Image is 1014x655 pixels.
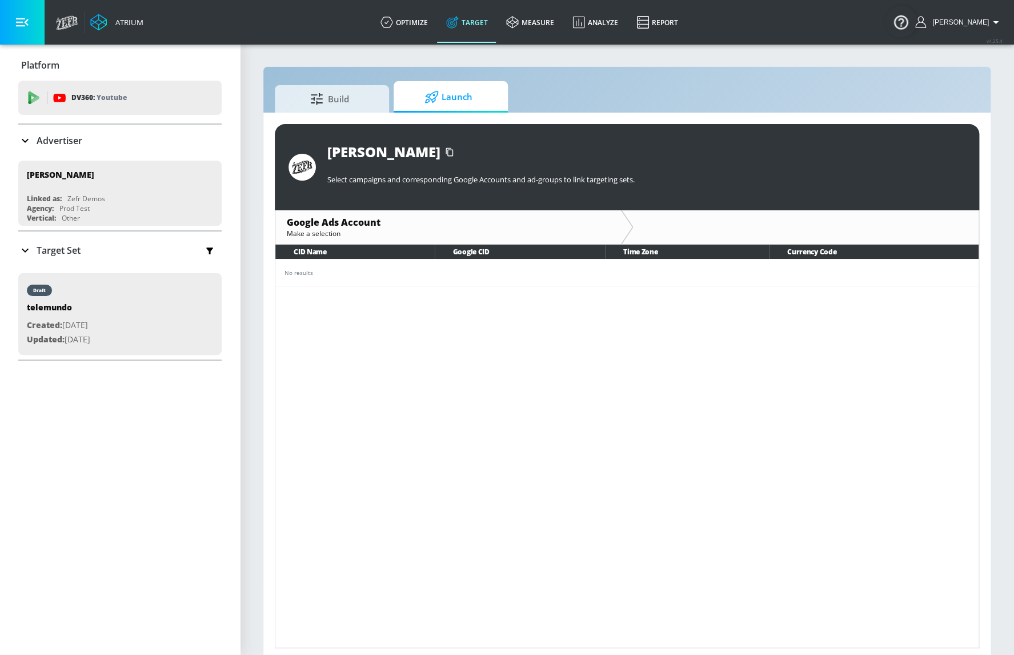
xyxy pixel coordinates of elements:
a: Analyze [563,2,627,43]
div: Linked as: [27,194,62,203]
p: DV360: [71,91,127,104]
div: Advertiser [18,125,222,157]
div: Vertical: [27,213,56,223]
div: [PERSON_NAME] [327,142,440,161]
div: Zefr Demos [67,194,105,203]
span: Created: [27,319,62,330]
button: [PERSON_NAME] [915,15,1003,29]
div: Make a selection [287,229,610,238]
p: [DATE] [27,318,90,333]
a: Target [437,2,497,43]
p: Advertiser [37,134,82,147]
th: Google CID [435,245,605,259]
div: Agency: [27,203,54,213]
th: Currency Code [769,245,979,259]
div: Atrium [111,17,143,27]
div: Platform [18,49,222,81]
a: optimize [371,2,437,43]
div: drafttelemundoCreated:[DATE]Updated:[DATE] [18,273,222,355]
p: Target Set [37,244,81,257]
p: Platform [21,59,59,71]
th: CID Name [275,245,435,259]
a: measure [497,2,563,43]
span: v 4.25.4 [987,38,1003,44]
span: Build [286,85,373,113]
a: Report [627,2,687,43]
div: No results [284,269,969,277]
div: Google Ads AccountMake a selection [275,210,621,244]
p: Youtube [97,91,127,103]
div: draft [33,287,46,293]
a: Atrium [90,14,143,31]
span: Updated: [27,334,65,345]
div: telemundo [27,302,90,318]
div: Target Set [18,231,222,269]
span: login as: justin.nim@zefr.com [928,18,989,26]
div: DV360: Youtube [18,81,222,115]
button: Open Resource Center [885,6,917,38]
p: [DATE] [27,333,90,347]
div: [PERSON_NAME]Linked as:Zefr DemosAgency:Prod TestVertical:Other [18,161,222,226]
th: Time Zone [605,245,769,259]
p: Select campaigns and corresponding Google Accounts and ad-groups to link targeting sets. [327,174,965,185]
div: Google Ads Account [287,216,610,229]
div: [PERSON_NAME] [27,169,94,180]
div: Prod Test [59,203,90,213]
span: Launch [405,83,492,111]
div: Other [62,213,80,223]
